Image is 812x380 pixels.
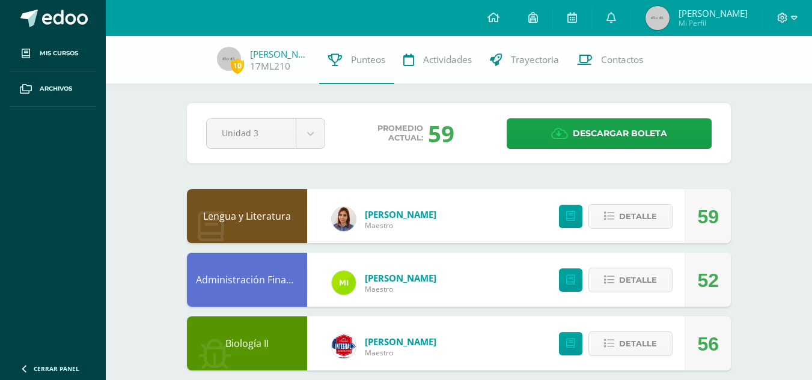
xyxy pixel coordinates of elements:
span: Archivos [40,84,72,94]
span: [PERSON_NAME] [365,208,436,220]
span: [PERSON_NAME] [365,336,436,348]
span: Mis cursos [40,49,78,58]
div: Biología II [187,316,307,370]
a: Punteos [319,36,394,84]
span: Unidad 3 [222,119,281,147]
img: 45x45 [646,6,670,30]
span: Promedio actual: [377,124,423,143]
a: 17ML210 [250,60,290,73]
span: 10 [231,58,244,73]
span: Detalle [619,333,657,355]
a: Archivos [10,71,96,107]
button: Detalle [588,204,673,229]
span: Trayectoria [511,53,559,66]
span: Maestro [365,348,436,358]
a: [PERSON_NAME] [250,48,310,60]
a: Contactos [568,36,652,84]
a: Mis cursos [10,36,96,71]
span: [PERSON_NAME] [679,7,748,19]
span: Maestro [365,220,436,231]
span: Mi Perfil [679,18,748,28]
span: Punteos [351,53,385,66]
span: Actividades [423,53,472,66]
a: Unidad 3 [207,119,325,148]
a: Actividades [394,36,481,84]
img: 45x45 [217,47,241,71]
img: 8f4af3fe6ec010f2c87a2f17fab5bf8c.png [332,271,356,295]
a: Trayectoria [481,36,568,84]
div: 52 [697,253,719,307]
img: 21588b49a14a63eb6c43a3d6c8f636e1.png [332,334,356,358]
span: Descargar boleta [573,119,667,148]
button: Detalle [588,268,673,292]
div: 59 [428,118,454,149]
div: 59 [697,190,719,244]
div: 56 [697,317,719,371]
span: Cerrar panel [34,364,79,373]
span: [PERSON_NAME] [365,272,436,284]
div: Lengua y Literatura [187,189,307,243]
a: Descargar boleta [507,118,712,149]
button: Detalle [588,331,673,356]
img: eed6c18001710838dd9282a84f8079fa.png [332,207,356,231]
span: Detalle [619,205,657,228]
span: Detalle [619,269,657,291]
span: Maestro [365,284,436,294]
div: Administración Financiera [187,253,307,307]
span: Contactos [601,53,643,66]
